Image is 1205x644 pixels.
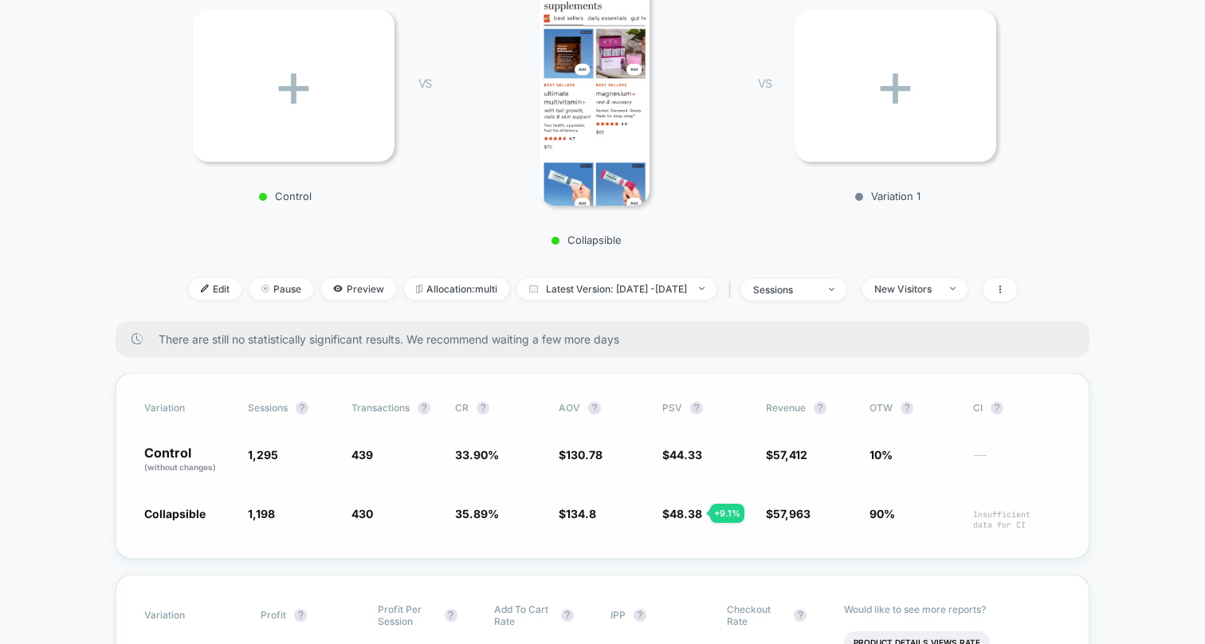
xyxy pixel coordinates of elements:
div: New Visitors [874,283,938,295]
span: 90% [869,507,895,520]
span: 35.89 % [455,507,499,520]
button: ? [991,402,1003,414]
img: calendar [529,285,538,293]
div: + 9.1 % [710,504,744,523]
span: VS [418,77,431,90]
button: ? [690,402,703,414]
span: Allocation: multi [404,278,509,300]
button: ? [634,609,646,622]
span: There are still no statistically significant results. We recommend waiting a few more days [159,332,1058,346]
span: OTW [869,402,957,414]
span: $ [662,507,702,520]
span: 10% [869,448,893,461]
span: 439 [351,448,373,461]
span: --- [973,450,1061,473]
p: Collapsible [447,234,726,246]
img: rebalance [416,285,422,293]
span: Transactions [351,402,410,414]
span: 57,412 [773,448,807,461]
span: | [724,278,741,301]
div: sessions [753,284,817,296]
button: ? [588,402,601,414]
span: Preview [321,278,396,300]
span: $ [766,507,811,520]
button: ? [418,402,430,414]
span: VS [758,77,771,90]
p: Variation 1 [787,190,988,202]
span: Profit Per Session [378,603,437,627]
span: IPP [610,609,626,621]
span: CR [455,402,469,414]
button: ? [561,609,574,622]
span: 48.38 [669,507,702,520]
span: Profit [261,609,286,621]
span: Sessions [248,402,288,414]
span: 57,963 [773,507,811,520]
button: ? [294,609,307,622]
button: ? [445,609,457,622]
span: 44.33 [669,448,702,461]
span: Insufficient data for CI [973,509,1061,530]
span: Collapsible [144,507,206,520]
button: ? [296,402,308,414]
span: Edit [189,278,241,300]
span: 33.90 % [455,448,499,461]
button: ? [477,402,489,414]
span: 430 [351,507,373,520]
span: Add To Cart Rate [494,603,553,627]
span: $ [559,448,602,461]
img: end [829,288,834,291]
span: $ [662,448,702,461]
p: Control [144,446,232,473]
div: + [795,10,996,162]
span: Revenue [766,402,806,414]
span: 1,295 [248,448,278,461]
span: $ [766,448,807,461]
button: ? [814,402,826,414]
span: 130.78 [566,448,602,461]
p: Would like to see more reports? [844,603,1062,615]
span: Latest Version: [DATE] - [DATE] [517,278,716,300]
p: Control [185,190,387,202]
span: Checkout Rate [727,603,786,627]
span: Variation [144,603,232,627]
span: 1,198 [248,507,275,520]
span: $ [559,507,596,520]
img: edit [201,285,209,293]
img: end [950,287,956,290]
span: (without changes) [144,462,216,472]
span: Pause [249,278,313,300]
div: + [193,10,394,162]
img: end [261,285,269,293]
button: ? [794,609,807,622]
span: AOV [559,402,580,414]
button: ? [901,402,913,414]
span: CI [973,402,1061,414]
img: end [699,287,705,290]
span: 134.8 [566,507,596,520]
span: PSV [662,402,682,414]
span: Variation [144,402,232,414]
